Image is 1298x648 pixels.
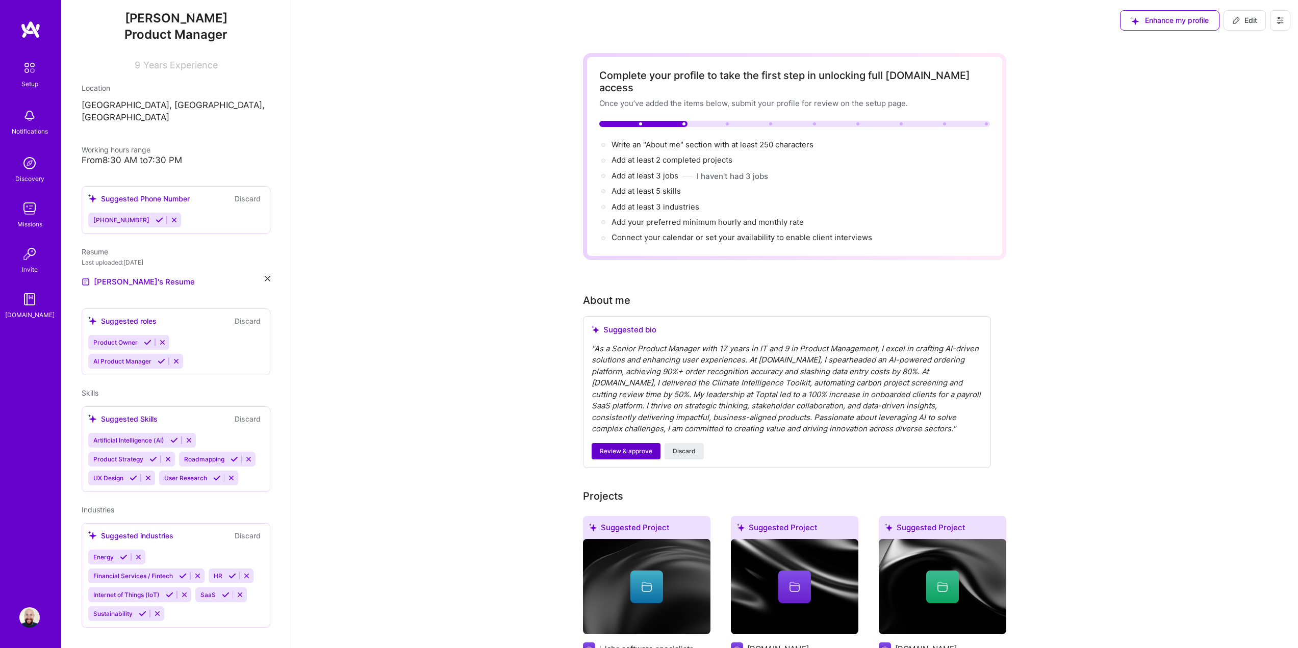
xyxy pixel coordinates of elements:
i: Reject [236,591,244,599]
i: Reject [170,216,178,224]
div: Projects [583,488,623,504]
span: SaaS [200,591,216,599]
button: Discard [232,530,264,541]
i: Accept [231,455,238,463]
span: Write an "About me" section with at least 250 characters [612,140,816,149]
i: icon Close [265,276,270,281]
i: icon SuggestedTeams [737,524,745,531]
span: Skills [82,388,98,397]
i: Accept [170,436,178,444]
div: Last uploaded: [DATE] [82,257,270,268]
span: Energy [93,553,114,561]
button: Discard [232,413,264,425]
i: Reject [243,572,250,580]
i: icon SuggestedTeams [885,524,893,531]
button: Discard [232,193,264,204]
i: Reject [159,339,166,346]
button: Edit [1224,10,1266,31]
span: AI Product Manager [93,357,151,365]
span: Roadmapping [184,455,224,463]
i: Reject [144,474,152,482]
span: Product Strategy [93,455,143,463]
i: Accept [179,572,187,580]
i: Accept [158,357,165,365]
i: Reject [227,474,235,482]
img: teamwork [19,198,40,219]
img: discovery [19,153,40,173]
span: Industries [82,505,114,514]
span: Edit [1232,15,1257,25]
i: Accept [222,591,230,599]
span: Add your preferred minimum hourly and monthly rate [612,217,804,227]
div: " As a Senior Product Manager with 17 years in IT and 9 in Product Management, I excel in craftin... [592,343,982,435]
i: icon SuggestedTeams [88,531,97,540]
span: Review & approve [600,447,652,456]
span: [PHONE_NUMBER] [93,216,149,224]
span: Connect your calendar or set your availability to enable client interviews [612,232,872,242]
i: icon SuggestedTeams [589,524,597,531]
span: Resume [82,247,108,256]
i: Reject [172,357,180,365]
img: logo [20,20,41,39]
div: Discovery [15,173,44,184]
i: icon SuggestedTeams [88,414,97,423]
button: Discard [665,443,704,459]
span: [PERSON_NAME] [82,11,270,26]
i: Accept [213,474,221,482]
i: Accept [228,572,236,580]
span: Artificial Intelligence (AI) [93,436,164,444]
i: Accept [166,591,173,599]
div: Suggested bio [592,325,982,335]
span: Product Manager [124,27,227,42]
span: Add at least 3 jobs [612,171,678,180]
div: Missions [17,219,42,229]
span: User Research [164,474,207,482]
i: Reject [245,455,252,463]
span: Internet of Things (IoT) [93,591,160,599]
span: Discard [673,447,696,456]
div: Suggested Phone Number [88,193,190,204]
p: [GEOGRAPHIC_DATA], [GEOGRAPHIC_DATA], [GEOGRAPHIC_DATA] [82,99,270,124]
div: Suggested Project [583,516,710,543]
i: Accept [144,339,151,346]
img: cover [583,539,710,635]
span: 9 [135,60,140,70]
div: From 8:30 AM to 7:30 PM [82,155,270,166]
span: HR [214,572,222,580]
div: Suggested Skills [88,413,158,424]
i: Reject [135,553,142,561]
img: cover [879,539,1006,635]
span: Product Owner [93,339,138,346]
button: Review & approve [592,443,660,459]
img: User Avatar [19,607,40,628]
div: [DOMAIN_NAME] [5,309,55,320]
div: Suggested roles [88,316,157,326]
span: Financial Services / Fintech [93,572,173,580]
div: Add projects you've worked on [583,488,623,504]
img: bell [19,106,40,126]
span: Sustainability [93,610,133,617]
i: Reject [185,436,193,444]
button: I haven't had 3 jobs [697,171,768,182]
i: Accept [156,216,163,224]
div: About me [583,293,630,308]
div: Suggested industries [88,530,173,541]
a: [PERSON_NAME]'s Resume [82,276,195,288]
button: Discard [232,315,264,327]
img: Resume [82,278,90,286]
div: Notifications [12,126,48,137]
img: guide book [19,289,40,309]
i: icon SuggestedTeams [88,317,97,325]
img: cover [731,539,858,635]
i: icon SuggestedTeams [592,326,599,333]
div: Complete your profile to take the first step in unlocking full [DOMAIN_NAME] access [599,69,990,94]
div: Invite [22,264,38,275]
span: Years Experience [143,60,218,70]
div: Suggested Project [731,516,858,543]
i: Accept [149,455,157,463]
i: Reject [181,591,188,599]
span: Add at least 3 industries [612,202,699,212]
i: Reject [164,455,172,463]
a: User Avatar [17,607,42,628]
div: Suggested Project [879,516,1006,543]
